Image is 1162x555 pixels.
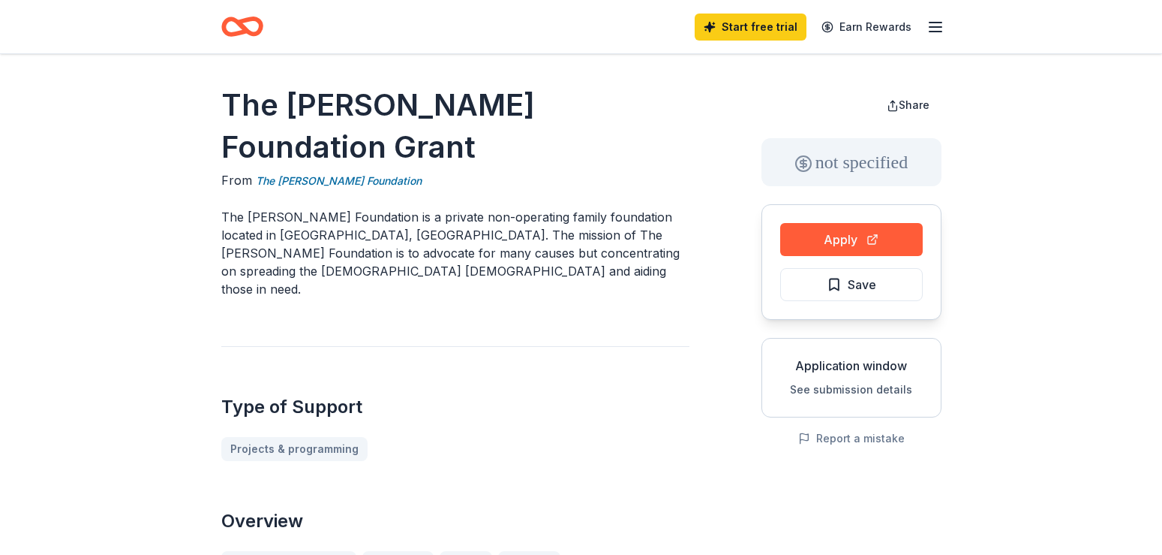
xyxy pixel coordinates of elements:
a: Earn Rewards [812,14,920,41]
div: From [221,171,689,190]
button: Apply [780,223,923,256]
span: Share [899,98,929,111]
div: Application window [774,357,929,375]
a: Home [221,9,263,44]
button: Save [780,268,923,301]
div: not specified [761,138,941,186]
button: Share [875,90,941,120]
a: Start free trial [695,14,806,41]
span: Save [848,275,876,294]
h1: The [PERSON_NAME] Foundation Grant [221,84,689,168]
p: The [PERSON_NAME] Foundation is a private non-operating family foundation located in [GEOGRAPHIC_... [221,208,689,298]
button: Report a mistake [798,430,905,448]
a: The [PERSON_NAME] Foundation [256,172,422,190]
h2: Overview [221,509,689,533]
h2: Type of Support [221,395,689,419]
button: See submission details [790,381,912,399]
